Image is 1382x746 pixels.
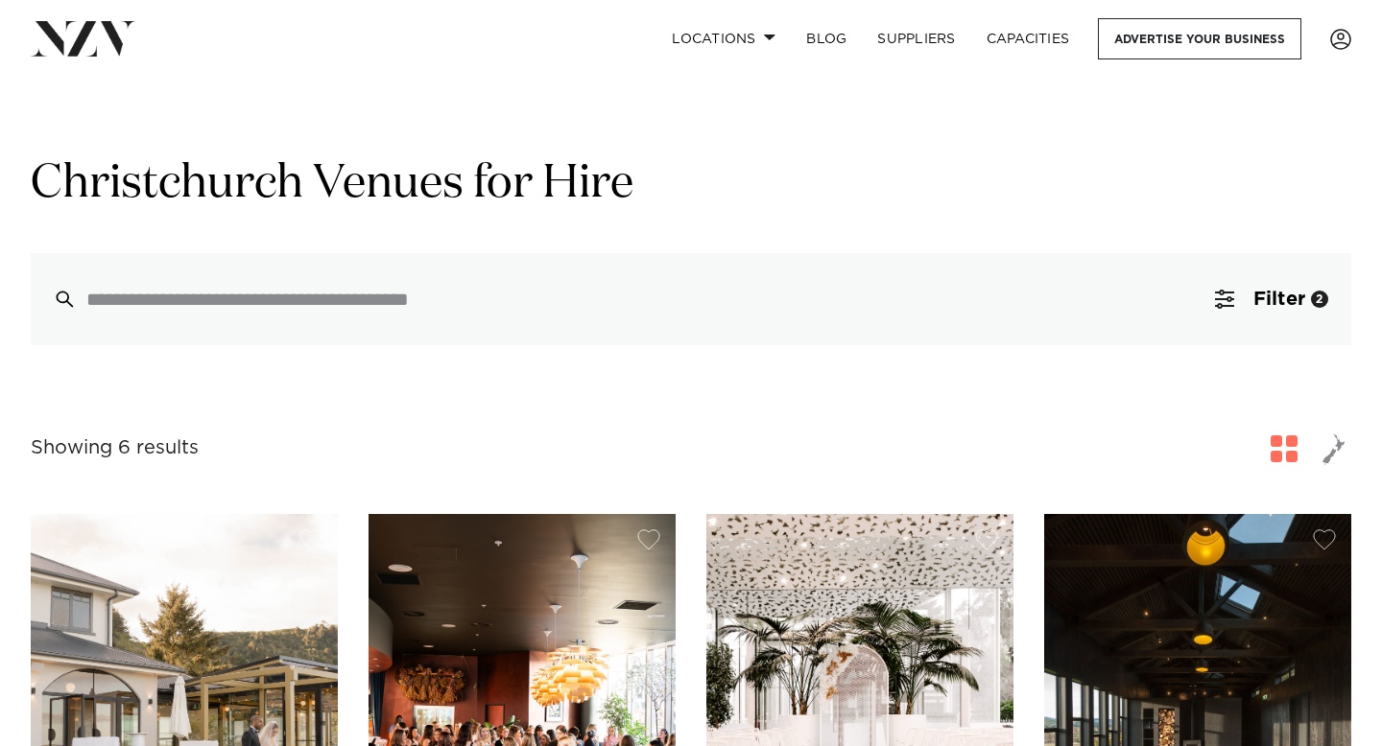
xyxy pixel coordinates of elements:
div: Showing 6 results [31,433,199,463]
a: Advertise your business [1098,18,1301,59]
button: Filter2 [1192,253,1351,345]
span: Filter [1253,290,1305,309]
div: 2 [1311,291,1328,308]
a: Capacities [971,18,1085,59]
h1: Christchurch Venues for Hire [31,154,1351,215]
a: Locations [656,18,791,59]
img: nzv-logo.png [31,21,135,56]
a: SUPPLIERS [862,18,970,59]
a: BLOG [791,18,862,59]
